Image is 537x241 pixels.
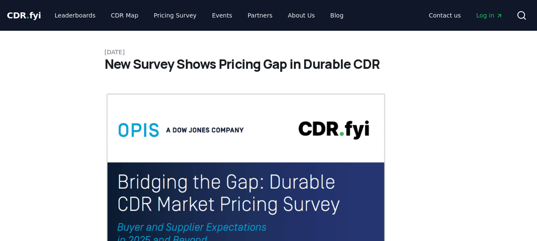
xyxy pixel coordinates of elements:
a: Pricing Survey [147,8,203,23]
span: CDR fyi [7,10,41,21]
a: Blog [323,8,350,23]
nav: Main [422,8,510,23]
a: CDR.fyi [7,9,41,21]
a: Log in [470,8,510,23]
p: [DATE] [105,48,433,56]
a: CDR Map [104,8,145,23]
span: . [26,10,29,21]
span: Log in [476,11,503,20]
a: Partners [241,8,279,23]
a: Events [205,8,239,23]
a: Leaderboards [48,8,103,23]
a: About Us [281,8,322,23]
h1: New Survey Shows Pricing Gap in Durable CDR [105,56,433,72]
a: Contact us [422,8,468,23]
nav: Main [48,8,350,23]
